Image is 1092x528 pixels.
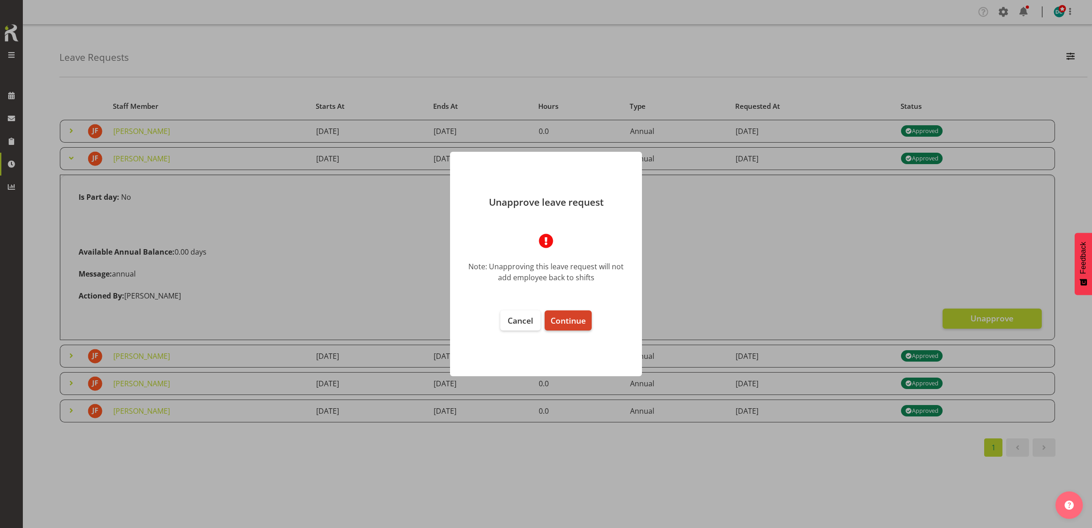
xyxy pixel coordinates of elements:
p: Unapprove leave request [459,197,633,207]
button: Cancel [500,310,541,331]
span: Cancel [508,315,533,326]
span: Continue [551,315,586,326]
div: Note: Unapproving this leave request will not add employee back to shifts [464,261,628,283]
button: Continue [545,310,592,331]
button: Feedback - Show survey [1075,233,1092,295]
img: help-xxl-2.png [1065,501,1074,510]
span: Feedback [1079,242,1087,274]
